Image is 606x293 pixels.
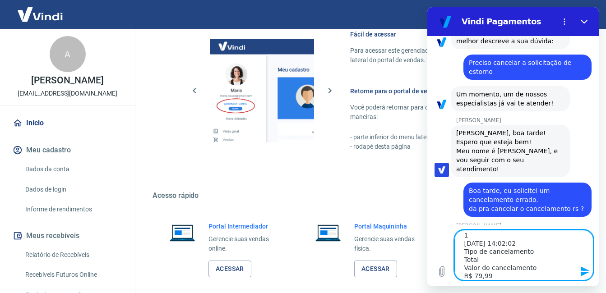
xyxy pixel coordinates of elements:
[11,0,69,28] img: Vindi
[354,261,397,277] a: Acessar
[11,226,124,246] button: Meus recebíveis
[31,76,103,85] p: [PERSON_NAME]
[350,87,563,96] h6: Retorne para o portal de vendas
[210,39,314,142] img: Imagem da dashboard mostrando o botão de gerenciar conta na sidebar no lado esquerdo
[163,222,201,243] img: Imagem de um notebook aberto
[22,160,124,179] a: Dados da conta
[350,142,563,151] p: - rodapé desta página
[309,222,347,243] img: Imagem de um notebook aberto
[350,30,563,39] h6: Fácil de acessar
[427,7,599,286] iframe: Janela de mensagens
[350,133,563,142] p: - parte inferior do menu lateral
[208,234,282,253] p: Gerencie suas vendas online.
[22,246,124,264] a: Relatório de Recebíveis
[22,180,124,199] a: Dados de login
[153,191,584,200] h5: Acesso rápido
[208,222,282,231] h6: Portal Intermediador
[354,222,428,231] h6: Portal Maquininha
[11,140,124,160] button: Meu cadastro
[350,103,563,122] p: Você poderá retornar para o portal de vendas através das seguintes maneiras:
[22,266,124,284] a: Recebíveis Futuros Online
[18,89,117,98] p: [EMAIL_ADDRESS][DOMAIN_NAME]
[350,46,563,65] p: Para acessar este gerenciador, basta clicar em “Gerenciar conta” no menu lateral do portal de ven...
[208,261,251,277] a: Acessar
[354,234,428,253] p: Gerencie suas vendas física.
[11,113,124,133] a: Início
[50,36,86,72] div: A
[22,200,124,219] a: Informe de rendimentos
[563,6,595,23] button: Sair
